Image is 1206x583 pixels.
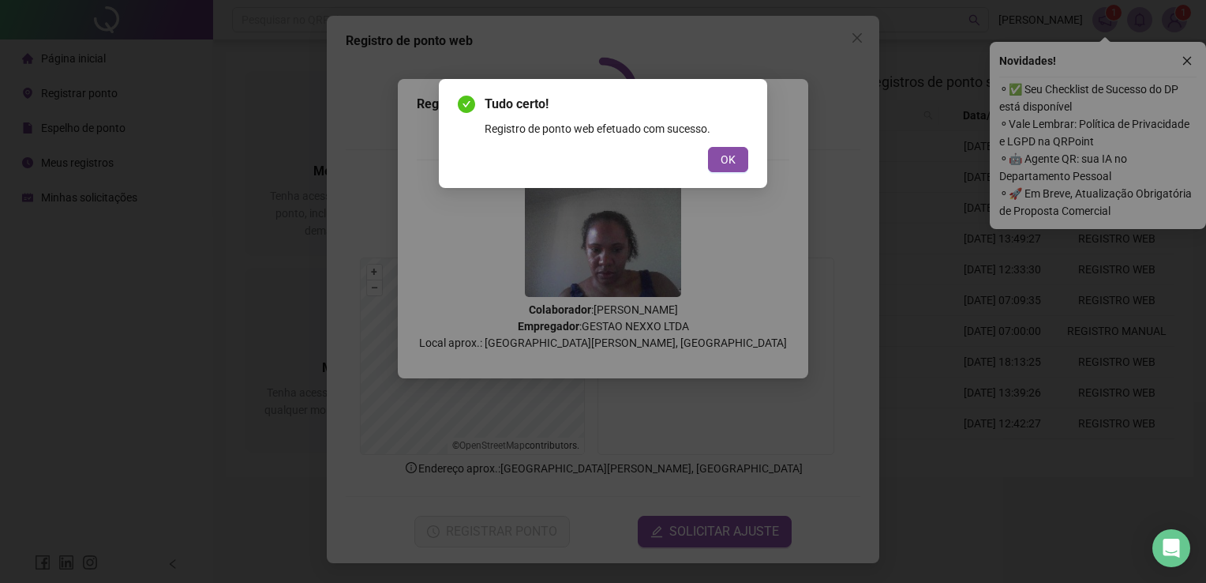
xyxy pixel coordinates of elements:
[1152,529,1190,567] div: Open Intercom Messenger
[485,120,748,137] div: Registro de ponto web efetuado com sucesso.
[458,96,475,113] span: check-circle
[708,147,748,172] button: OK
[485,95,748,114] span: Tudo certo!
[721,151,736,168] span: OK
